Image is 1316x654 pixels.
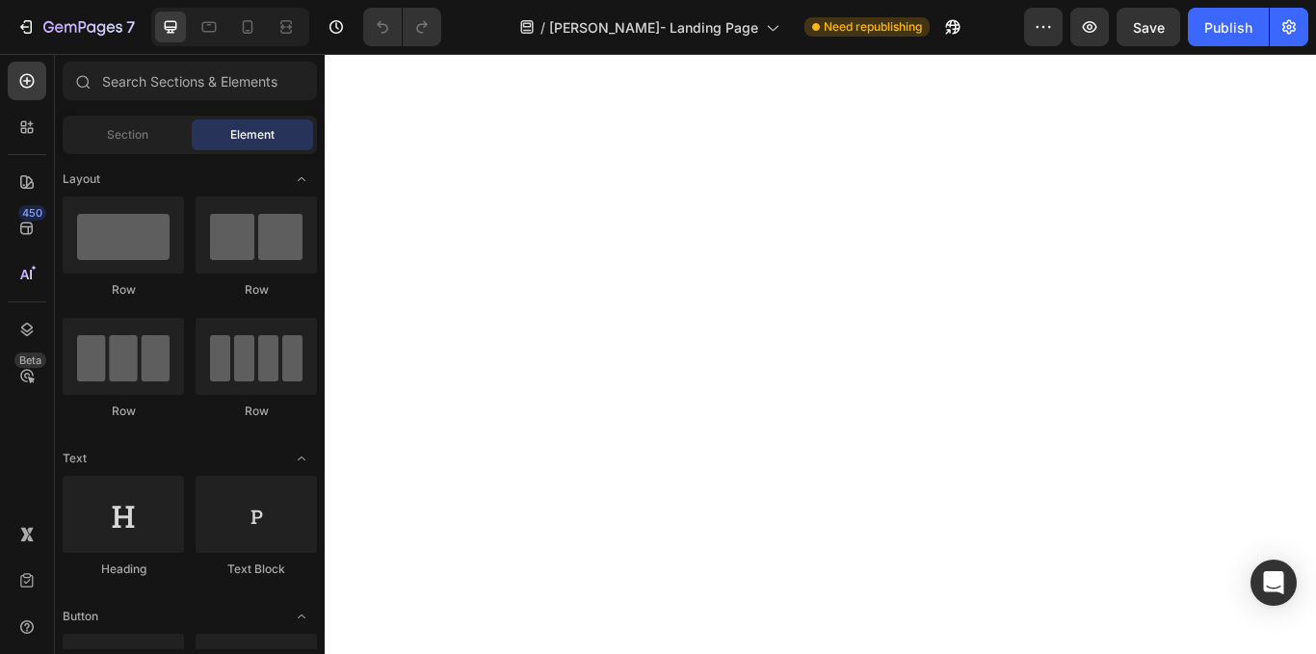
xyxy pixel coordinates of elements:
[824,18,922,36] span: Need republishing
[63,281,184,299] div: Row
[363,8,441,46] div: Undo/Redo
[18,205,46,221] div: 450
[230,126,275,144] span: Element
[1204,17,1252,38] div: Publish
[63,62,317,100] input: Search Sections & Elements
[196,561,317,578] div: Text Block
[63,450,87,467] span: Text
[63,170,100,188] span: Layout
[126,15,135,39] p: 7
[286,443,317,474] span: Toggle open
[63,403,184,420] div: Row
[549,17,758,38] span: [PERSON_NAME]- Landing Page
[325,54,1316,654] iframe: Design area
[107,126,148,144] span: Section
[286,164,317,195] span: Toggle open
[196,403,317,420] div: Row
[540,17,545,38] span: /
[63,561,184,578] div: Heading
[1133,19,1165,36] span: Save
[1117,8,1180,46] button: Save
[1250,560,1297,606] div: Open Intercom Messenger
[196,281,317,299] div: Row
[286,601,317,632] span: Toggle open
[63,608,98,625] span: Button
[8,8,144,46] button: 7
[1188,8,1269,46] button: Publish
[14,353,46,368] div: Beta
